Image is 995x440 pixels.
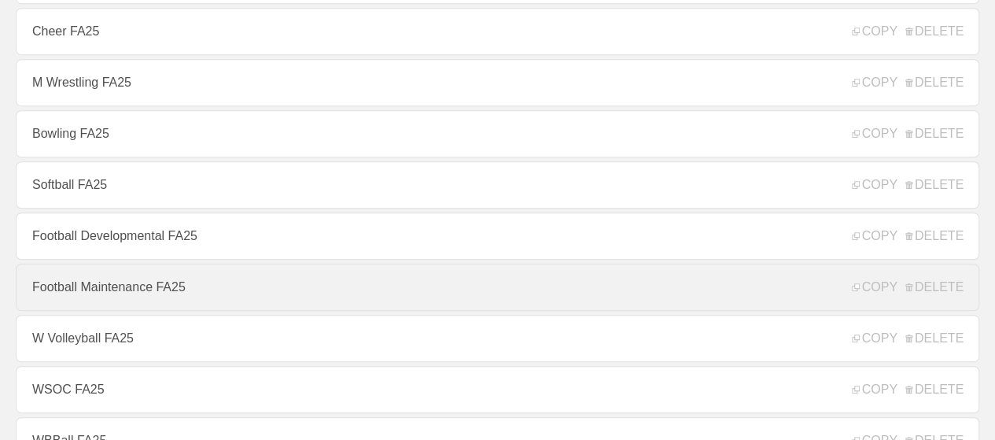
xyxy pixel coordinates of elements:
span: DELETE [905,229,964,243]
iframe: Chat Widget [712,257,995,440]
span: DELETE [905,24,964,39]
span: COPY [852,229,897,243]
span: DELETE [905,178,964,192]
span: COPY [852,76,897,90]
span: COPY [852,178,897,192]
a: WSOC FA25 [16,366,979,413]
a: Softball FA25 [16,161,979,209]
span: DELETE [905,76,964,90]
span: COPY [852,127,897,141]
a: W Volleyball FA25 [16,315,979,362]
a: Bowling FA25 [16,110,979,157]
span: DELETE [905,127,964,141]
a: Football Developmental FA25 [16,213,979,260]
a: Cheer FA25 [16,8,979,55]
span: COPY [852,24,897,39]
a: Football Maintenance FA25 [16,264,979,311]
a: M Wrestling FA25 [16,59,979,106]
